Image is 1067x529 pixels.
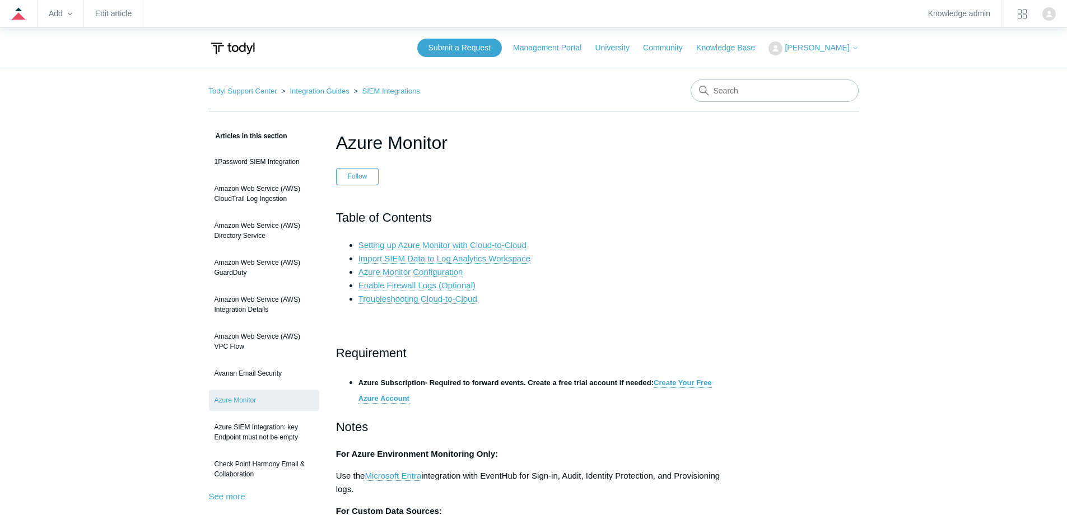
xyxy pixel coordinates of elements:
a: Knowledge Base [696,42,766,54]
a: Edit article [95,11,132,17]
a: Knowledge admin [928,11,990,17]
a: Azure Monitor Configuration [358,267,463,277]
a: See more [209,491,245,501]
a: Amazon Web Service (AWS) CloudTrail Log Ingestion [209,178,319,209]
p: Use the integration with EventHub for Sign-in, Audit, Identity Protection, and Provisioning logs. [336,469,731,496]
a: Setting up Azure Monitor with Cloud-to-Cloud [358,240,526,250]
a: University [595,42,640,54]
button: Follow Article [336,168,379,185]
li: SIEM Integrations [351,87,420,95]
a: 1Password SIEM Integration [209,151,319,172]
a: Submit a Request [417,39,502,57]
a: Avanan Email Security [209,363,319,384]
a: Import SIEM Data to Log Analytics Workspace [358,254,530,264]
h2: Requirement [336,343,731,363]
a: Azure Monitor [209,390,319,411]
zd-hc-trigger: Add [49,11,72,17]
strong: For Custom Data Sources: [336,506,442,516]
a: Troubleshooting Cloud-to-Cloud [358,294,477,304]
a: Amazon Web Service (AWS) Directory Service [209,215,319,246]
button: [PERSON_NAME] [768,41,858,55]
a: Management Portal [513,42,593,54]
zd-hc-trigger: Click your profile icon to open the profile menu [1042,7,1056,21]
img: Todyl Support Center Help Center home page [209,38,257,59]
strong: Azure Subscription [358,378,425,387]
a: Microsoft Entra [365,471,421,481]
li: Integration Guides [279,87,351,95]
h2: Notes [336,417,731,437]
a: SIEM Integrations [362,87,420,95]
a: Community [643,42,694,54]
span: [PERSON_NAME] [785,43,849,52]
a: Todyl Support Center [209,87,277,95]
span: - Required to forward events. Create a free trial account if needed: [358,378,654,387]
span: Articles in this section [209,132,287,140]
a: Amazon Web Service (AWS) Integration Details [209,289,319,320]
h1: Azure Monitor [336,129,731,156]
a: Amazon Web Service (AWS) GuardDuty [209,252,319,283]
img: user avatar [1042,7,1056,21]
a: Check Point Harmony Email & Collaboration [209,453,319,485]
a: Azure SIEM Integration: key Endpoint must not be empty [209,416,319,448]
strong: For Azure Environment Monitoring Only: [336,449,498,458]
a: Enable Firewall Logs (Optional) [358,280,476,291]
a: Amazon Web Service (AWS) VPC Flow [209,326,319,357]
input: Search [691,79,859,102]
h2: Table of Contents [336,208,731,227]
a: Integration Guides [290,87,349,95]
li: Todyl Support Center [209,87,279,95]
